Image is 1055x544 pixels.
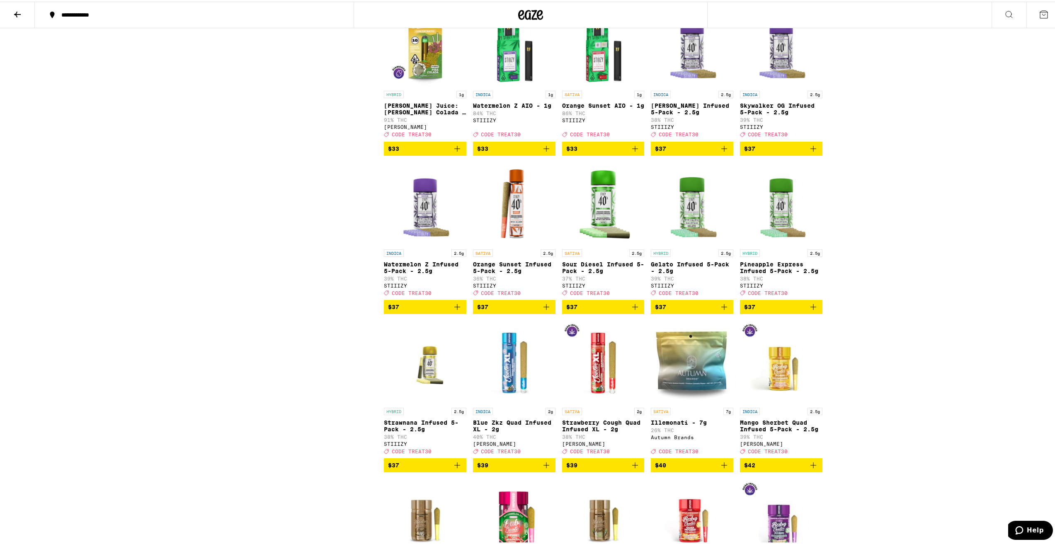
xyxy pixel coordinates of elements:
span: CODE TREAT30 [659,289,698,294]
div: STIIIZY [384,440,466,445]
img: STIIIZY - Orange Sunset AIO - 1g [562,2,645,85]
iframe: Opens a widget where you can find more information [1008,519,1053,540]
div: STIIIZY [562,116,645,121]
span: CODE TREAT30 [748,289,788,294]
span: $37 [388,302,399,309]
span: $37 [655,302,666,309]
p: 40% THC [473,433,555,438]
p: 2.5g [808,406,822,413]
p: Watermelon Z AIO - 1g [473,101,555,107]
span: $42 [744,460,755,467]
button: Add to bag [473,298,555,312]
img: STIIIZY - Skywalker OG Infused 5-Pack - 2.5g [740,2,822,85]
button: Add to bag [651,140,733,154]
p: 38% THC [562,433,645,438]
button: Add to bag [740,457,822,471]
p: Watermelon Z Infused 5-Pack - 2.5g [384,259,466,273]
span: CODE TREAT30 [570,131,610,136]
img: STIIIZY - Watermelon Z Infused 5-Pack - 2.5g [384,161,466,244]
p: Strawnana Infused 5-Pack - 2.5g [384,418,466,431]
a: Open page for Strawberry Cough Quad Infused XL - 2g from Jeeter [562,319,645,457]
div: STIIIZY [651,123,733,128]
a: Open page for Watermelon Z AIO - 1g from STIIIZY [473,2,555,140]
span: CODE TREAT30 [481,447,521,452]
a: Open page for Orange Sunset Infused 5-Pack - 2.5g from STIIIZY [473,161,555,298]
a: Open page for Sour Diesel Infused 5-Pack - 2.5g from STIIIZY [562,161,645,298]
img: Autumn Brands - Illemonati - 7g [651,319,733,402]
img: STIIIZY - Strawnana Infused 5-Pack - 2.5g [384,319,466,402]
div: STIIIZY [740,123,822,128]
img: Jeeter - Blue Zkz Quad Infused XL - 2g [473,319,555,402]
button: Add to bag [384,140,466,154]
span: CODE TREAT30 [392,289,432,294]
p: SATIVA [651,406,671,413]
p: 37% THC [562,274,645,280]
div: STIIIZY [473,281,555,287]
img: STIIIZY - Sour Diesel Infused 5-Pack - 2.5g [562,161,645,244]
p: Skywalker OG Infused 5-Pack - 2.5g [740,101,822,114]
a: Open page for Illemonati - 7g from Autumn Brands [651,319,733,457]
p: 2.5g [808,248,822,255]
p: 36% THC [473,274,555,280]
div: [PERSON_NAME] [562,440,645,445]
img: Jeeter - Strawberry Cough Quad Infused XL - 2g [562,319,645,402]
p: 26% THC [651,426,733,431]
a: Open page for Skywalker OG Infused 5-Pack - 2.5g from STIIIZY [740,2,822,140]
p: Gelato Infused 5-Pack - 2.5g [651,259,733,273]
span: $33 [388,144,399,150]
span: $39 [477,460,488,467]
button: Add to bag [740,140,822,154]
p: 2.5g [451,406,466,413]
img: Jeeter - Jeeter Juice: Pina Colada - 1g [384,2,466,85]
p: INDICA [740,89,760,97]
p: 38% THC [740,274,822,280]
span: CODE TREAT30 [570,289,610,294]
img: STIIIZY - Pineapple Express Infused 5-Pack - 2.5g [740,161,822,244]
a: Open page for Pineapple Express Infused 5-Pack - 2.5g from STIIIZY [740,161,822,298]
span: CODE TREAT30 [748,131,788,136]
p: 39% THC [384,274,466,280]
button: Add to bag [562,457,645,471]
p: 84% THC [473,109,555,114]
p: Strawberry Cough Quad Infused XL - 2g [562,418,645,431]
p: 1g [456,89,466,97]
span: $33 [477,144,488,150]
img: STIIIZY - King Louis XIII Infused 5-Pack - 2.5g [651,2,733,85]
span: $39 [566,460,577,467]
div: STIIIZY [473,116,555,121]
div: [PERSON_NAME] [740,440,822,445]
p: 2.5g [541,248,555,255]
p: [PERSON_NAME] Juice: [PERSON_NAME] Colada - 1g [384,101,466,114]
p: INDICA [473,406,493,413]
p: INDICA [473,89,493,97]
span: CODE TREAT30 [481,131,521,136]
p: Mango Sherbet Quad Infused 5-Pack - 2.5g [740,418,822,431]
a: Open page for Watermelon Z Infused 5-Pack - 2.5g from STIIIZY [384,161,466,298]
div: STIIIZY [651,281,733,287]
p: 38% THC [384,433,466,438]
p: 2.5g [718,89,733,97]
a: Open page for Mango Sherbet Quad Infused 5-Pack - 2.5g from Jeeter [740,319,822,457]
p: 91% THC [384,116,466,121]
span: CODE TREAT30 [392,131,432,136]
div: STIIIZY [740,281,822,287]
span: CODE TREAT30 [570,447,610,452]
img: STIIIZY - Watermelon Z AIO - 1g [473,2,555,85]
a: Open page for Jeeter Juice: Pina Colada - 1g from Jeeter [384,2,466,140]
div: STIIIZY [384,281,466,287]
span: $37 [655,144,666,150]
a: Open page for Strawnana Infused 5-Pack - 2.5g from STIIIZY [384,319,466,457]
p: 39% THC [740,433,822,438]
p: HYBRID [384,406,404,413]
p: 2.5g [629,248,644,255]
span: $37 [566,302,577,309]
button: Add to bag [384,298,466,312]
button: Add to bag [562,140,645,154]
div: [PERSON_NAME] [384,123,466,128]
p: Pineapple Express Infused 5-Pack - 2.5g [740,259,822,273]
p: 2g [546,406,555,413]
a: Open page for Blue Zkz Quad Infused XL - 2g from Jeeter [473,319,555,457]
p: 2.5g [808,89,822,97]
p: 7g [723,406,733,413]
